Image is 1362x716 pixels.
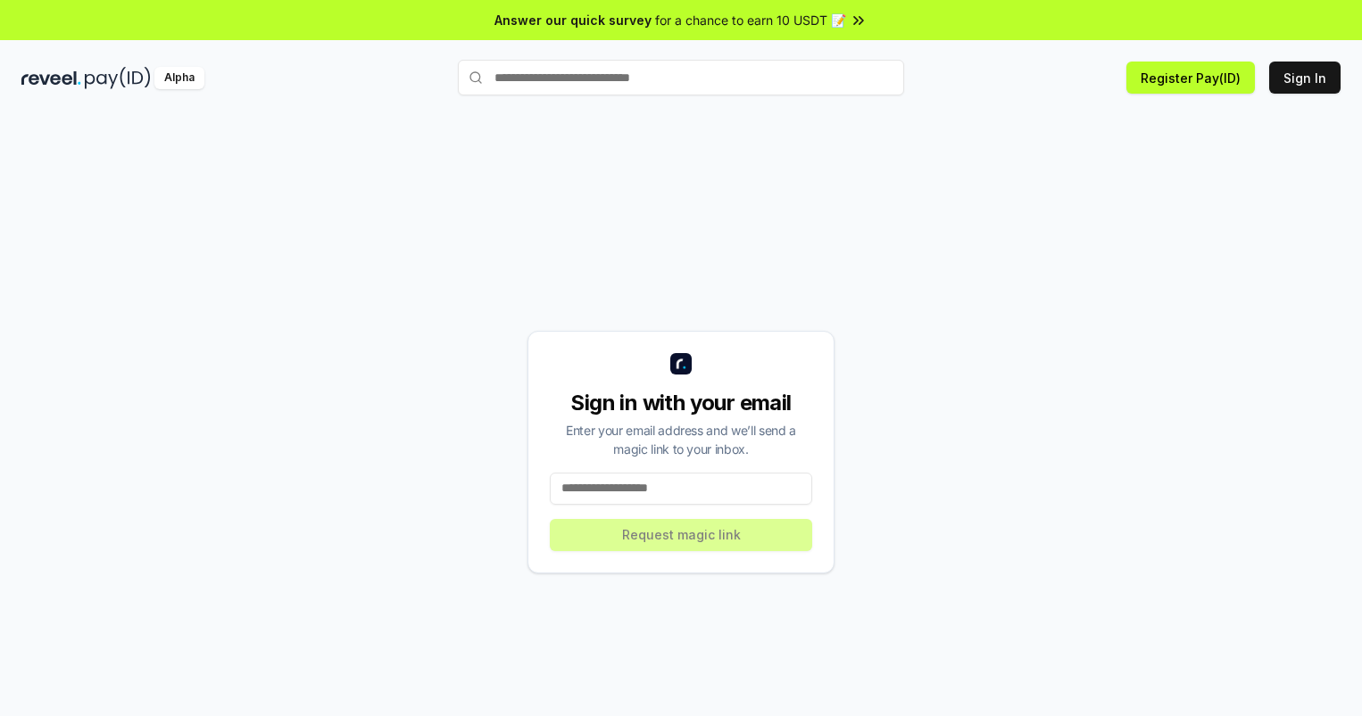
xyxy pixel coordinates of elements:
img: logo_small [670,353,692,374]
button: Register Pay(ID) [1126,62,1255,94]
span: for a chance to earn 10 USDT 📝 [655,11,846,29]
img: pay_id [85,67,151,89]
div: Alpha [154,67,204,89]
div: Sign in with your email [550,389,812,417]
img: reveel_dark [21,67,81,89]
div: Enter your email address and we’ll send a magic link to your inbox. [550,421,812,458]
span: Answer our quick survey [494,11,652,29]
button: Sign In [1269,62,1341,94]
